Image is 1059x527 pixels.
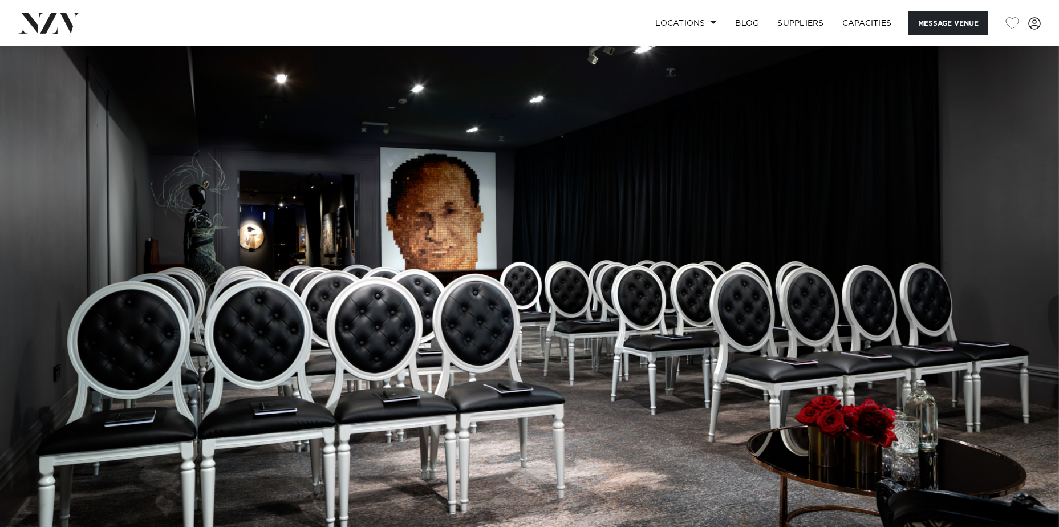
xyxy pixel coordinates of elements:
[726,11,768,35] a: BLOG
[768,11,833,35] a: SUPPLIERS
[646,11,726,35] a: Locations
[833,11,901,35] a: Capacities
[18,13,80,33] img: nzv-logo.png
[908,11,988,35] button: Message Venue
